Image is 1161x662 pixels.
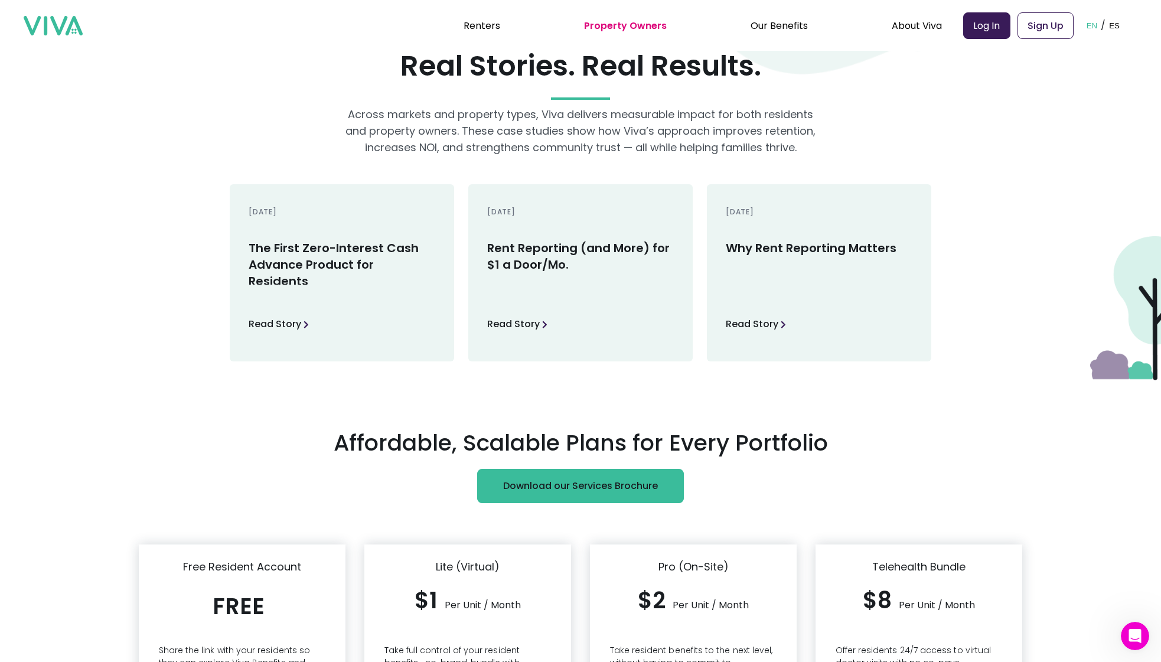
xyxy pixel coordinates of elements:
img: arrow [781,321,786,328]
a: [DATE]Rent Reporting (and More) for $1 a Door/Mo.Read Storyarrow [468,184,693,361]
p: [DATE] [487,203,516,221]
p: Telehealth Bundle [872,559,966,575]
a: Sign Up [1017,12,1074,39]
p: Pro (On-Site) [658,559,729,575]
a: [DATE]The First Zero-Interest Cash Advance Product for ResidentsRead Storyarrow [230,184,454,361]
h3: FREE [213,591,265,622]
a: Renters [464,19,500,32]
p: [DATE] [249,203,277,221]
h2: Affordable, Scalable Plans for Every Portfolio [334,428,828,458]
h3: $2 [638,585,666,616]
a: Log In [963,12,1010,39]
a: [DATE]Why Rent Reporting MattersRead Storyarrow [707,184,931,361]
p: Read Story [726,315,778,333]
a: Download our Services Brochure [477,458,684,544]
p: Read Story [249,315,301,333]
button: Download our Services Brochure [477,469,684,503]
p: Across markets and property types, Viva delivers measurable impact for both residents and propert... [344,106,817,156]
a: Property Owners [584,19,667,32]
p: Read Story [487,315,540,333]
h3: Why Rent Reporting Matters [726,240,896,285]
button: EN [1083,7,1101,44]
h3: $1 [415,585,438,616]
p: Per Unit / Month [445,596,521,614]
img: trees [1090,236,1161,380]
p: Per Unit / Month [899,596,975,614]
div: About Viva [892,11,942,40]
h3: Rent Reporting (and More) for $1 a Door/Mo. [487,240,674,285]
img: viva [24,16,83,36]
div: Our Benefits [751,11,808,40]
p: Lite (Virtual) [436,559,500,575]
p: Free Resident Account [183,559,301,575]
button: ES [1105,7,1123,44]
iframe: Intercom live chat [1121,622,1149,650]
p: / [1101,17,1105,34]
img: arrow [304,321,309,328]
img: arrow [542,321,547,328]
h2: Real Stories. Real Results. [197,50,964,83]
p: Per Unit / Month [673,596,749,614]
h3: $8 [863,585,892,616]
p: [DATE] [726,203,754,221]
h3: The First Zero-Interest Cash Advance Product for Residents [249,240,435,285]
